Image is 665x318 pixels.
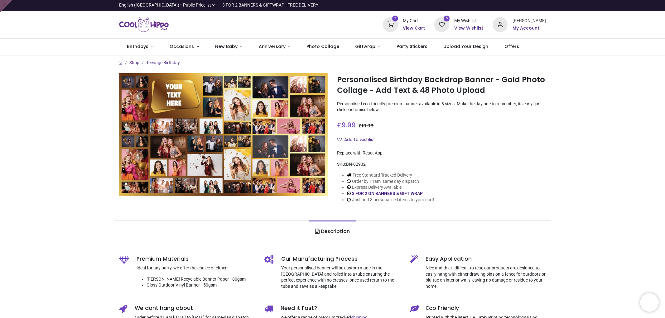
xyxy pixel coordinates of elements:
[337,74,546,96] h1: Personalised Birthday Backdrop Banner - Gold Photo Collage - Add Text & 48 Photo Upload
[347,184,434,191] li: Express Delivery Available
[119,73,328,196] img: Personalised Birthday Backdrop Banner - Gold Photo Collage - Add Text & 48 Photo Upload
[504,43,519,50] span: Offers
[426,265,546,289] p: Nice and thick, difficult to tear, our products are designed to easily hang with either drawing p...
[119,2,215,8] a: English ([GEOGRAPHIC_DATA]) •Public Pricelist
[392,16,398,21] sup: 3
[215,43,238,50] span: New Baby
[147,276,255,282] li: [PERSON_NAME] Recyclable Banner Paper 180gsm
[434,22,449,27] a: 0
[640,293,659,312] iframe: Brevo live chat
[119,16,169,33] img: Cool Hippo
[251,39,299,55] a: Anniversary
[403,18,425,24] div: My Cart
[119,39,162,55] a: Birthdays
[359,123,373,129] span: £
[444,16,450,21] sup: 0
[383,22,398,27] a: 3
[183,2,211,8] span: Public Pricelist
[309,221,356,242] a: Description
[337,135,380,145] button: Add to wishlistAdd to wishlist
[347,39,389,55] a: Giftwrap
[259,43,286,50] span: Anniversary
[306,43,339,50] span: Photo Collage
[337,101,546,113] p: Personalised eco-friendly premium banner available in 8 sizes. Make the day one to remember, its ...
[119,16,169,33] a: Logo of Cool Hippo
[337,161,546,168] div: SKU:
[346,162,366,167] span: BN-02932
[454,18,483,24] div: My Wishlist
[443,43,488,50] span: Upload Your Design
[426,304,546,312] h5: Eco Friendly
[426,255,546,263] h5: Easy Application
[146,60,180,65] a: Teenage Birthday
[147,282,255,288] li: Gloss Outdoor Vinyl Banner 150gsm
[347,178,434,185] li: Order by 11am, same day dispatch
[362,123,373,129] span: 19.98
[337,121,356,130] span: £
[347,172,434,178] li: Free Standard Tracked Delivery
[137,265,255,271] p: Ideal for any party, we offer the choice of either:
[513,25,546,31] a: My Account
[341,121,356,130] span: 9.99
[355,43,375,50] span: Giftwrap
[161,39,207,55] a: Occasions
[207,39,251,55] a: New Baby
[337,150,546,156] div: Replace with React App.
[222,2,318,8] div: 3 FOR 2 BANNERS & GIFTWRAP - FREE DELIVERY
[281,255,401,263] h5: Our Manufacturing Process
[513,18,546,24] div: [PERSON_NAME]
[337,137,342,142] i: Add to wishlist
[281,265,401,289] p: Your personalised banner will be custom made in the [GEOGRAPHIC_DATA] and rolled into a tube ensu...
[352,191,423,196] a: 3 FOR 2 ON BANNERS & GIFT WRAP
[127,43,148,50] span: Birthdays
[135,304,255,312] h5: We dont hang about
[403,25,425,31] a: View Cart
[281,304,401,312] h5: Need it Fast?
[415,2,546,8] iframe: Customer reviews powered by Trustpilot
[397,43,427,50] span: Party Stickers
[170,43,194,50] span: Occasions
[454,25,483,31] a: View Wishlist
[137,255,255,263] h5: Premium Materials
[347,197,434,203] li: Just add 3 personalised items to your cart!
[129,60,139,65] a: Shop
